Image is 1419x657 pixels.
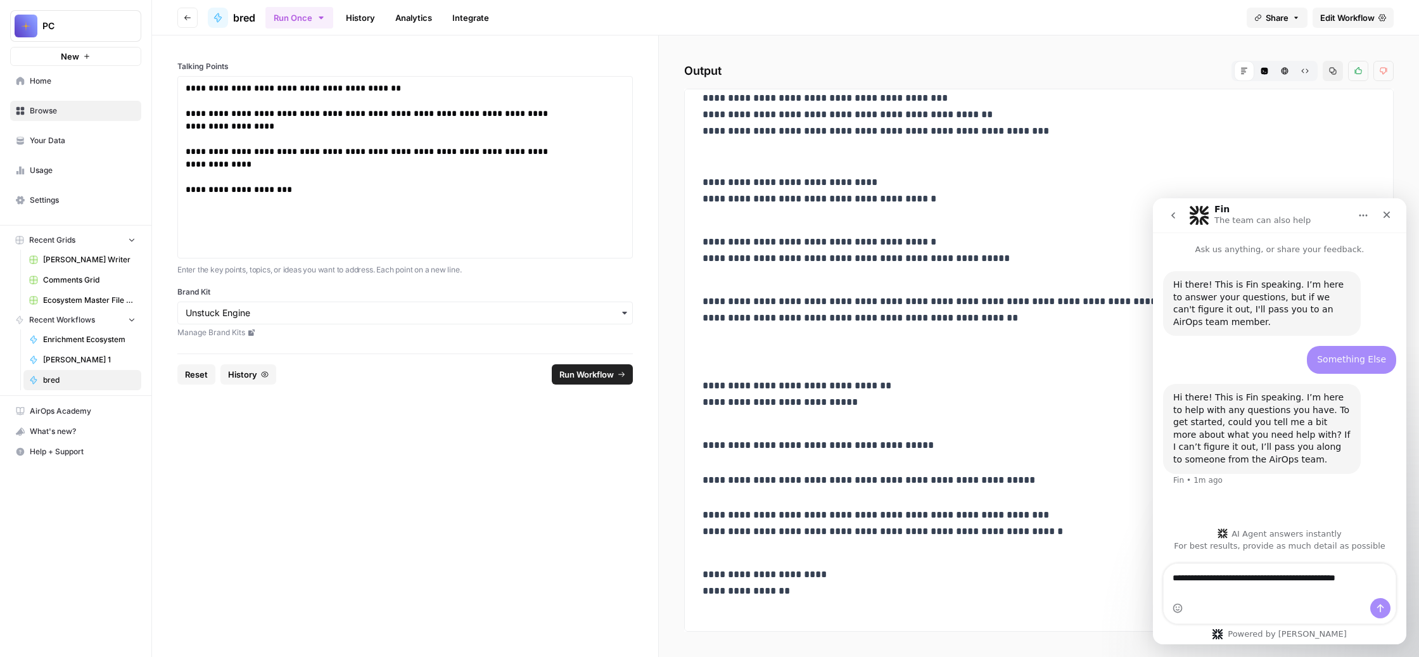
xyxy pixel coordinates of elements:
button: Share [1247,8,1308,28]
span: Recent Grids [29,234,75,246]
a: Edit Workflow [1313,8,1394,28]
button: What's new? [10,421,141,442]
button: New [10,47,141,66]
button: Recent Grids [10,231,141,250]
a: Settings [10,190,141,210]
a: Analytics [388,8,440,28]
span: [PERSON_NAME] Writer [43,254,136,265]
a: Integrate [445,8,497,28]
h2: Output [684,61,1394,81]
a: Home [10,71,141,91]
span: Settings [30,195,136,206]
img: PC Logo [15,15,37,37]
span: Comments Grid [43,274,136,286]
a: Ecosystem Master File - SaaS.csv [23,290,141,310]
div: What's new? [11,422,141,441]
button: Run Workflow [552,364,633,385]
span: Share [1266,11,1289,24]
a: Browse [10,101,141,121]
span: Run Workflow [559,368,614,381]
a: Manage Brand Kits [177,327,633,338]
label: Brand Kit [177,286,633,298]
span: Recent Workflows [29,314,95,326]
span: PC [42,20,119,32]
iframe: Intercom live chat [1153,198,1406,644]
label: Talking Points [177,61,633,72]
span: [PERSON_NAME] 1 [43,354,136,366]
a: History [338,8,383,28]
span: History [228,368,257,381]
span: bred [43,374,136,386]
button: Workspace: PC [10,10,141,42]
a: bred [23,370,141,390]
a: bred [208,8,255,28]
span: bred [233,10,255,25]
span: New [61,50,79,63]
button: Run Once [265,7,333,29]
input: Unstuck Engine [186,307,625,319]
span: Usage [30,165,136,176]
span: AirOps Academy [30,405,136,417]
button: History [220,364,276,385]
span: Browse [30,105,136,117]
a: [PERSON_NAME] 1 [23,350,141,370]
span: Home [30,75,136,87]
a: Enrichment Ecosystem [23,329,141,350]
span: Help + Support [30,446,136,457]
span: Reset [185,368,208,381]
a: [PERSON_NAME] Writer [23,250,141,270]
span: Your Data [30,135,136,146]
a: Usage [10,160,141,181]
span: Edit Workflow [1320,11,1375,24]
a: Your Data [10,131,141,151]
a: AirOps Academy [10,401,141,421]
button: Recent Workflows [10,310,141,329]
button: Help + Support [10,442,141,462]
button: Reset [177,364,215,385]
span: Ecosystem Master File - SaaS.csv [43,295,136,306]
p: Enter the key points, topics, or ideas you want to address. Each point on a new line. [177,264,633,276]
span: Enrichment Ecosystem [43,334,136,345]
a: Comments Grid [23,270,141,290]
